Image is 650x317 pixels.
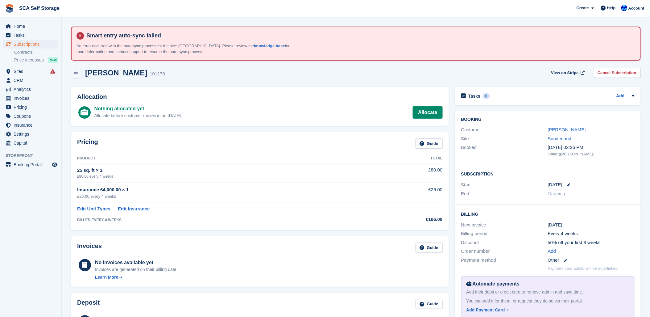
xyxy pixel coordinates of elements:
[461,126,548,133] div: Customer
[77,243,102,253] h2: Invoices
[461,117,635,122] h2: Booking
[77,93,443,100] h2: Allocation
[413,106,442,119] a: Allocate
[94,112,181,119] div: Allocate before customer moves in on [DATE]
[85,69,147,77] h2: [PERSON_NAME]
[461,190,548,197] div: End
[469,93,481,99] h2: Tasks
[3,112,58,120] a: menu
[77,299,100,309] h2: Deposit
[548,239,635,246] div: 50% off your first 8 weeks
[374,154,443,163] th: Total
[616,93,625,100] a: Add
[3,22,58,31] a: menu
[461,230,548,237] div: Billing period
[48,57,58,63] div: NEW
[548,191,565,196] span: Ongoing
[254,44,285,48] a: knowledge base
[77,174,374,179] div: £80.00 every 4 weeks
[548,248,556,255] a: Add
[3,130,58,138] a: menu
[14,112,51,120] span: Coupons
[3,67,58,76] a: menu
[150,70,165,78] div: 101179
[77,154,374,163] th: Product
[374,216,443,223] div: £106.00
[548,181,562,188] time: 2025-08-22 00:00:00 UTC
[3,139,58,147] a: menu
[14,139,51,147] span: Capital
[483,93,490,99] div: 0
[94,105,181,112] div: Nothing allocated yet
[3,85,58,94] a: menu
[548,230,635,237] div: Every 4 weeks
[14,160,51,169] span: Booking Portal
[466,307,505,313] div: Add Payment Card
[77,43,292,55] p: An error occurred with the auto-sync process for the site: [GEOGRAPHIC_DATA]. Please review the f...
[461,222,548,229] div: Next invoice
[593,68,641,78] a: Cancel Subscription
[14,103,51,112] span: Pricing
[461,171,635,177] h2: Subscription
[549,68,586,78] a: View on Stripe
[14,49,58,55] a: Contracts
[95,266,178,273] div: Invoices are generated on their billing date.
[14,57,44,63] span: Price increases
[466,280,629,288] div: Automate payments
[84,32,635,39] h4: Smart entry auto-sync failed
[577,5,589,11] span: Create
[77,138,98,149] h2: Pricing
[621,5,627,11] img: Kelly Neesham
[548,127,586,132] a: [PERSON_NAME]
[14,130,51,138] span: Settings
[3,121,58,129] a: menu
[416,138,443,149] a: Guide
[14,22,51,31] span: Home
[548,151,635,157] div: Other ([PERSON_NAME])
[17,3,62,13] a: SCA Self Storage
[461,135,548,142] div: Site
[14,121,51,129] span: Insurance
[628,5,644,11] span: Account
[548,144,635,151] div: [DATE] 02:26 PM
[77,205,110,213] a: Edit Unit Types
[3,160,58,169] a: menu
[374,183,443,203] td: £26.00
[416,299,443,309] a: Guide
[466,307,627,313] a: Add Payment Card
[466,289,629,295] div: Add their debit or credit card to remove admin and save time.
[95,274,118,281] div: Learn More
[50,69,55,74] i: Smart entry sync failures have occurred
[461,239,548,246] div: Discount
[3,31,58,40] a: menu
[14,76,51,85] span: CRM
[461,257,548,264] div: Payment method
[548,257,635,264] div: Other
[14,94,51,103] span: Invoices
[461,211,635,217] h2: Billing
[14,67,51,76] span: Sites
[3,94,58,103] a: menu
[51,161,58,168] a: Preview store
[548,265,618,272] p: Payment card added will be auto-linked
[461,181,548,188] div: Start
[374,163,443,183] td: £80.00
[607,5,616,11] span: Help
[548,136,572,141] a: Sunderland
[3,103,58,112] a: menu
[6,153,61,159] span: Storefront
[14,57,58,63] a: Price increases NEW
[77,193,374,200] div: £26.00 every 4 weeks
[548,222,635,229] div: [DATE]
[95,259,178,266] div: No invoices available yet
[461,144,548,157] div: Booked
[5,4,14,13] img: stora-icon-8386f47178a22dfd0bd8f6a31ec36ba5ce8667c1dd55bd0f319d3a0aa187defe.svg
[416,243,443,253] a: Guide
[466,298,629,304] div: You can add it for them, or request they do so via their portal.
[77,167,374,174] div: 25 sq. ft × 1
[118,205,150,213] a: Edit Insurance
[77,186,374,193] div: Insurance £4,000.00 × 1
[3,76,58,85] a: menu
[14,40,51,49] span: Subscriptions
[14,85,51,94] span: Analytics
